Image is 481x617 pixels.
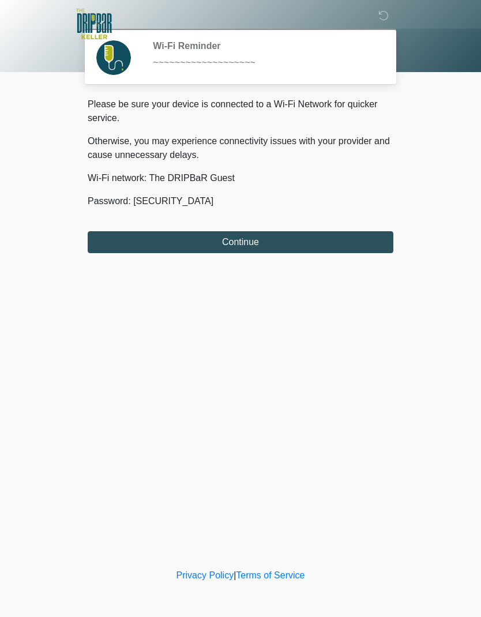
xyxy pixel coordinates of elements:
[88,231,393,253] button: Continue
[96,40,131,75] img: Agent Avatar
[153,56,376,70] div: ~~~~~~~~~~~~~~~~~~~
[176,570,234,580] a: Privacy Policy
[76,9,112,39] img: The DRIPBaR - Keller Logo
[88,97,393,125] p: Please be sure your device is connected to a Wi-Fi Network for quicker service.
[88,194,393,208] p: Password: [SECURITY_DATA]
[88,171,393,185] p: Wi-Fi network: The DRIPBaR Guest
[88,134,393,162] p: Otherwise, you may experience connectivity issues with your provider and cause unnecessary delays.
[236,570,305,580] a: Terms of Service
[234,570,236,580] a: |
